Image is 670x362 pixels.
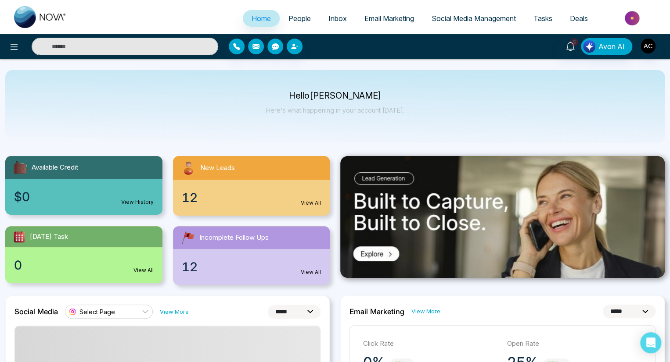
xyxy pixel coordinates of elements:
img: instagram [68,307,77,316]
span: Deals [570,14,588,23]
span: People [288,14,311,23]
a: View All [133,266,154,274]
a: Deals [561,10,597,27]
span: 5 [570,38,578,46]
span: Avon AI [598,41,625,52]
span: 12 [182,258,198,276]
span: 12 [182,188,198,207]
span: Email Marketing [364,14,414,23]
a: View More [160,308,189,316]
span: Select Page [79,308,115,316]
span: Social Media Management [432,14,516,23]
img: newLeads.svg [180,160,197,176]
a: View All [301,268,321,276]
p: Click Rate [363,339,498,349]
a: Incomplete Follow Ups12View All [168,226,335,285]
a: People [280,10,320,27]
a: Inbox [320,10,356,27]
div: Open Intercom Messenger [640,332,661,353]
p: Here's what happening in your account [DATE]. [266,106,404,114]
a: Email Marketing [356,10,423,27]
span: 0 [14,256,22,274]
img: Nova CRM Logo [14,6,67,28]
a: Social Media Management [423,10,525,27]
span: Incomplete Follow Ups [199,233,269,243]
img: todayTask.svg [12,230,26,244]
a: Home [243,10,280,27]
p: Open Rate [507,339,642,349]
a: View All [301,199,321,207]
span: [DATE] Task [30,232,68,242]
a: View History [121,198,154,206]
a: New Leads12View All [168,156,335,216]
span: Available Credit [32,163,78,173]
a: 5 [560,38,581,53]
span: Home [252,14,271,23]
img: Market-place.gif [601,8,665,28]
h2: Email Marketing [349,307,404,316]
img: Lead Flow [583,40,595,53]
button: Avon AI [581,38,632,55]
p: Hello [PERSON_NAME] [266,92,404,99]
img: availableCredit.svg [12,160,28,175]
h2: Social Media [14,307,58,316]
span: New Leads [200,163,235,173]
a: Tasks [525,10,561,27]
a: View More [411,307,440,316]
img: . [340,156,665,278]
span: $0 [14,188,30,206]
span: Tasks [533,14,552,23]
span: Inbox [328,14,347,23]
img: User Avatar [641,39,656,53]
img: followUps.svg [180,230,196,245]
